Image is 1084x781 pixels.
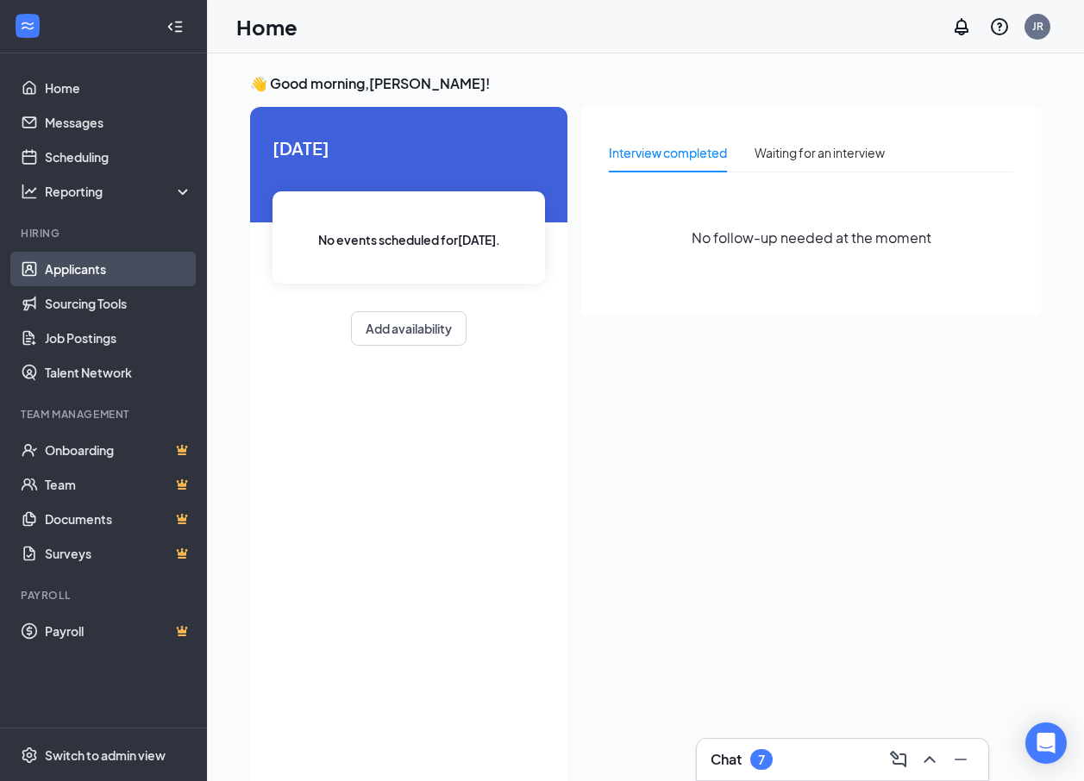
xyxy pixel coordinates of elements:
[885,746,912,773] button: ComposeMessage
[21,407,189,422] div: Team Management
[1032,19,1043,34] div: JR
[21,588,189,603] div: Payroll
[755,143,885,162] div: Waiting for an interview
[21,183,38,200] svg: Analysis
[236,12,298,41] h1: Home
[758,753,765,767] div: 7
[45,71,192,105] a: Home
[711,750,742,769] h3: Chat
[989,16,1010,37] svg: QuestionInfo
[45,140,192,174] a: Scheduling
[351,311,467,346] button: Add availability
[45,252,192,286] a: Applicants
[888,749,909,770] svg: ComposeMessage
[45,183,193,200] div: Reporting
[19,17,36,34] svg: WorkstreamLogo
[951,16,972,37] svg: Notifications
[45,286,192,321] a: Sourcing Tools
[45,355,192,390] a: Talent Network
[45,614,192,648] a: PayrollCrown
[250,74,1041,93] h3: 👋 Good morning, [PERSON_NAME] !
[45,433,192,467] a: OnboardingCrown
[609,143,727,162] div: Interview completed
[45,105,192,140] a: Messages
[21,226,189,241] div: Hiring
[950,749,971,770] svg: Minimize
[45,536,192,571] a: SurveysCrown
[45,467,192,502] a: TeamCrown
[916,746,943,773] button: ChevronUp
[45,747,166,764] div: Switch to admin view
[45,502,192,536] a: DocumentsCrown
[21,747,38,764] svg: Settings
[919,749,940,770] svg: ChevronUp
[1025,722,1067,764] div: Open Intercom Messenger
[45,321,192,355] a: Job Postings
[318,230,500,249] span: No events scheduled for [DATE] .
[273,134,545,161] span: [DATE]
[692,227,931,248] span: No follow-up needed at the moment
[947,746,974,773] button: Minimize
[166,18,184,35] svg: Collapse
